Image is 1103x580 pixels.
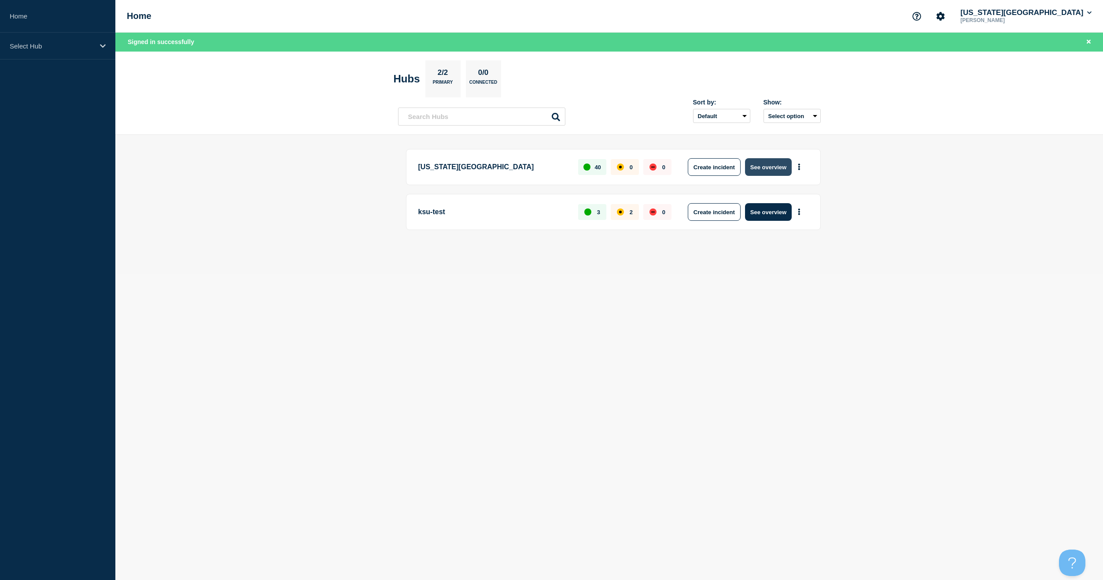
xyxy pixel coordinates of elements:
[907,7,926,26] button: Support
[469,80,497,89] p: Connected
[617,208,624,216] div: affected
[688,203,741,221] button: Create incident
[931,7,950,26] button: Account settings
[583,164,590,171] div: up
[1083,37,1094,47] button: Close banner
[649,164,657,171] div: down
[745,158,792,176] button: See overview
[793,159,805,175] button: More actions
[630,164,633,171] p: 0
[693,109,750,123] select: Sort by
[1059,550,1085,576] iframe: Help Scout Beacon - Open
[584,208,591,216] div: up
[594,164,601,171] p: 40
[128,38,194,45] span: Signed in successfully
[10,42,94,50] p: Select Hub
[418,203,568,221] p: ksu-test
[617,164,624,171] div: affected
[434,68,451,80] p: 2/2
[662,164,665,171] p: 0
[398,108,565,126] input: Search Hubs
[649,208,657,216] div: down
[793,204,805,220] button: More actions
[475,68,492,80] p: 0/0
[433,80,453,89] p: Primary
[959,8,1093,17] button: [US_STATE][GEOGRAPHIC_DATA]
[959,17,1050,23] p: [PERSON_NAME]
[764,109,821,123] button: Select option
[127,11,151,21] h1: Home
[597,209,600,216] p: 3
[745,203,792,221] button: See overview
[662,209,665,216] p: 0
[418,158,568,176] p: [US_STATE][GEOGRAPHIC_DATA]
[630,209,633,216] p: 2
[693,99,750,106] div: Sort by:
[394,73,420,85] h2: Hubs
[688,158,741,176] button: Create incident
[764,99,821,106] div: Show:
